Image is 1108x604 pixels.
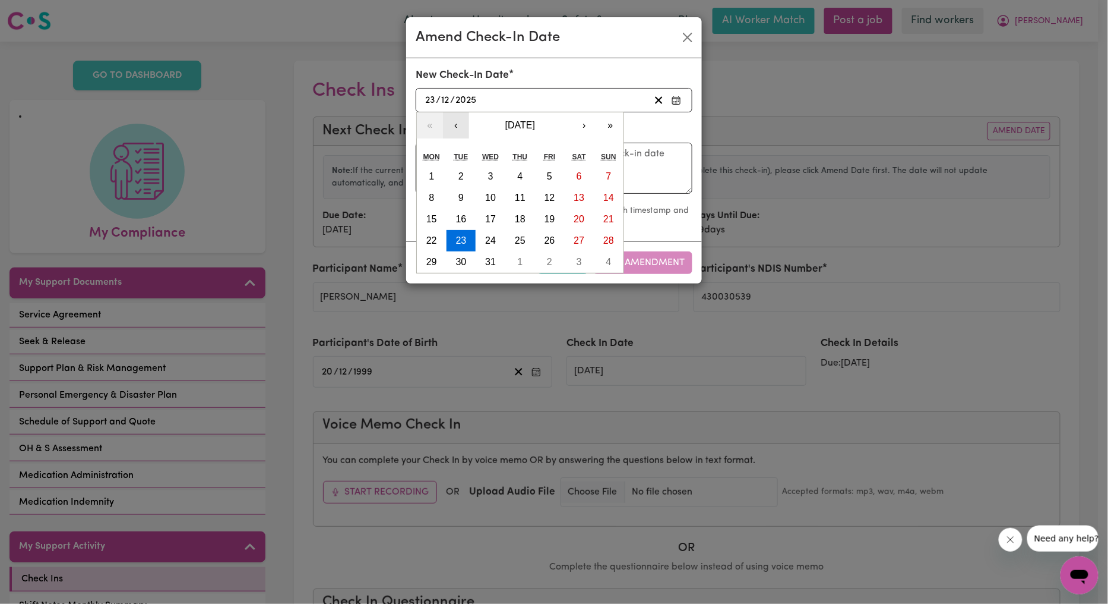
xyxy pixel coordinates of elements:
button: 11 December 2025 [505,187,535,209]
abbr: 4 December 2025 [518,171,523,181]
span: [DATE] [505,120,535,130]
abbr: 3 December 2025 [488,171,493,181]
button: 21 December 2025 [594,209,623,230]
abbr: 1 December 2025 [429,171,434,181]
button: 17 December 2025 [476,209,505,230]
abbr: 25 December 2025 [515,235,525,246]
button: 10 December 2025 [476,187,505,209]
button: 14 December 2025 [594,187,623,209]
button: 5 December 2025 [535,166,565,187]
abbr: 30 December 2025 [456,257,467,267]
button: 6 December 2025 [565,166,594,187]
abbr: 10 December 2025 [485,193,496,203]
span: / [450,95,455,106]
button: 12 December 2025 [535,187,565,209]
iframe: Message from company [1027,526,1098,552]
abbr: 5 December 2025 [547,171,552,181]
abbr: 6 December 2025 [577,171,582,181]
abbr: 15 December 2025 [426,214,437,224]
abbr: 29 December 2025 [426,257,437,267]
abbr: 9 December 2025 [458,193,464,203]
abbr: Thursday [513,153,528,161]
button: 25 December 2025 [505,230,535,251]
input: -- [441,92,450,108]
abbr: Sunday [601,153,616,161]
button: 3 December 2025 [476,166,505,187]
button: 2 January 2026 [535,251,565,273]
abbr: 27 December 2025 [574,235,584,246]
abbr: 20 December 2025 [574,214,584,224]
button: 23 December 2025 [447,230,476,251]
abbr: Tuesday [454,153,468,161]
button: 1 January 2026 [505,251,535,273]
button: 2 December 2025 [447,166,476,187]
button: « [417,112,443,139]
abbr: 24 December 2025 [485,235,496,246]
abbr: Saturday [572,153,586,161]
abbr: Friday [544,153,555,161]
button: 8 December 2025 [417,187,447,209]
button: 27 December 2025 [565,230,594,251]
button: 24 December 2025 [476,230,505,251]
abbr: 3 January 2026 [577,257,582,267]
button: 4 January 2026 [594,251,623,273]
small: This amendment will be logged in the system with timestamp and user information. [416,206,689,229]
button: 16 December 2025 [447,209,476,230]
abbr: 4 January 2026 [606,257,612,267]
abbr: 12 December 2025 [544,193,555,203]
iframe: Close message [999,528,1022,552]
button: 9 December 2025 [447,187,476,209]
button: 31 December 2025 [476,251,505,273]
span: Need any help? [7,8,72,18]
abbr: 19 December 2025 [544,214,555,224]
button: 28 December 2025 [594,230,623,251]
button: 13 December 2025 [565,187,594,209]
abbr: Monday [423,153,440,161]
abbr: 18 December 2025 [515,214,525,224]
strong: Note: [416,206,436,215]
button: 26 December 2025 [535,230,565,251]
abbr: 16 December 2025 [456,214,467,224]
button: › [571,112,597,139]
abbr: 2 December 2025 [458,171,464,181]
button: 7 December 2025 [594,166,623,187]
abbr: 22 December 2025 [426,235,437,246]
button: » [597,112,623,139]
abbr: 8 December 2025 [429,193,434,203]
abbr: 11 December 2025 [515,193,525,203]
button: Close [678,28,697,47]
abbr: 14 December 2025 [603,193,614,203]
button: 20 December 2025 [565,209,594,230]
button: 30 December 2025 [447,251,476,273]
button: 3 January 2026 [565,251,594,273]
label: New Check-In Date [416,68,509,83]
button: [DATE] [469,112,571,139]
span: / [436,95,441,106]
button: 29 December 2025 [417,251,447,273]
button: 15 December 2025 [417,209,447,230]
div: Amend Check-In Date [416,27,560,48]
iframe: Button to launch messaging window [1060,556,1098,594]
abbr: 21 December 2025 [603,214,614,224]
abbr: 2 January 2026 [547,257,552,267]
abbr: 17 December 2025 [485,214,496,224]
abbr: 13 December 2025 [574,193,584,203]
button: 22 December 2025 [417,230,447,251]
abbr: 26 December 2025 [544,235,555,246]
input: ---- [455,92,477,108]
abbr: 7 December 2025 [606,171,612,181]
button: ‹ [443,112,469,139]
button: 19 December 2025 [535,209,565,230]
input: -- [425,92,436,108]
abbr: 1 January 2026 [518,257,523,267]
abbr: 28 December 2025 [603,235,614,246]
abbr: 31 December 2025 [485,257,496,267]
label: Reason for Amendment [416,122,533,137]
abbr: Wednesday [482,153,499,161]
button: 18 December 2025 [505,209,535,230]
abbr: 23 December 2025 [456,235,467,246]
button: 4 December 2025 [505,166,535,187]
button: 1 December 2025 [417,166,447,187]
